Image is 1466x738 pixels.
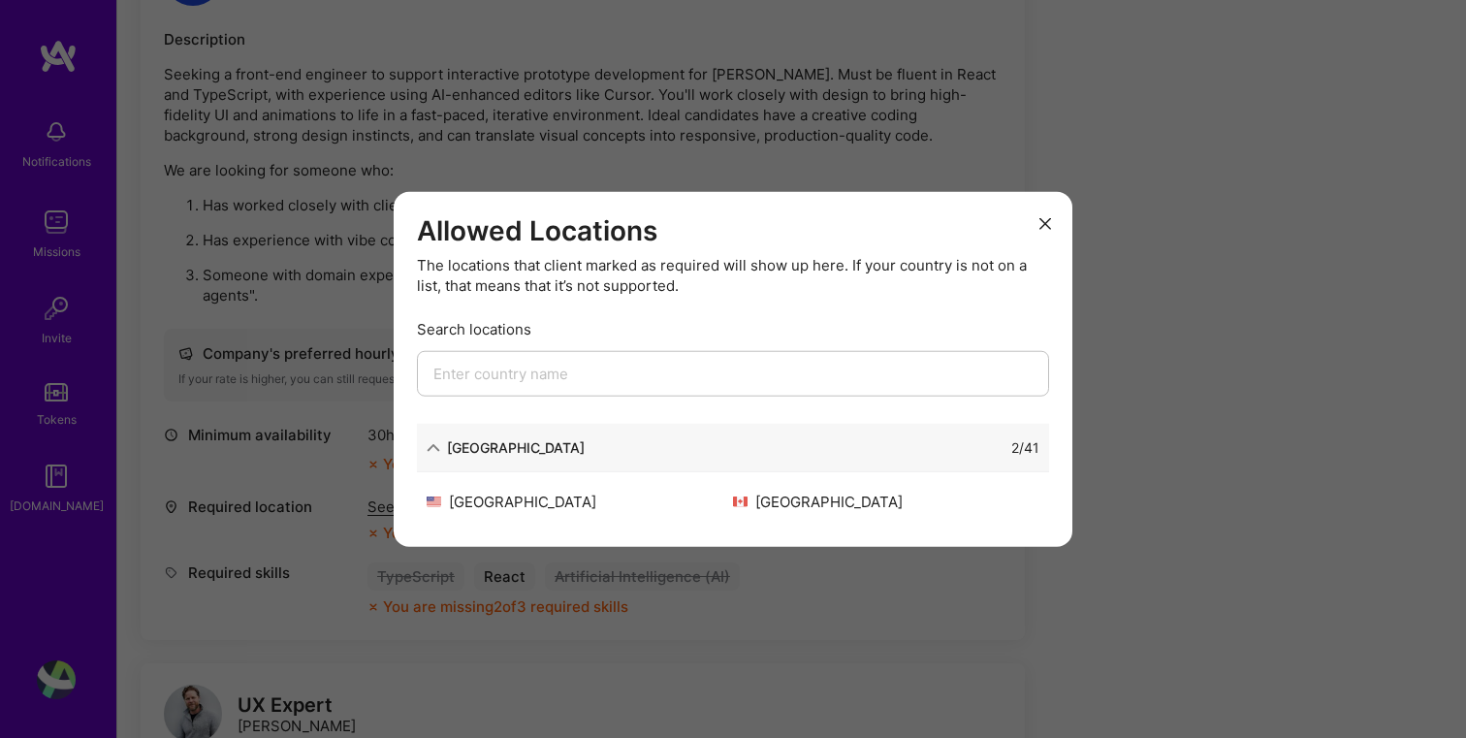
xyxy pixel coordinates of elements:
i: icon ArrowDown [427,440,440,454]
div: [GEOGRAPHIC_DATA] [447,437,585,458]
img: Canada [733,497,748,507]
div: [GEOGRAPHIC_DATA] [733,492,1039,512]
img: United States [427,497,441,507]
i: icon Close [1039,218,1051,230]
div: [GEOGRAPHIC_DATA] [427,492,733,512]
div: The locations that client marked as required will show up here. If your country is not on a list,... [417,255,1049,296]
input: Enter country name [417,351,1049,397]
div: Search locations [417,319,1049,339]
div: modal [394,191,1072,547]
h3: Allowed Locations [417,214,1049,247]
div: 2 / 41 [1011,437,1039,458]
